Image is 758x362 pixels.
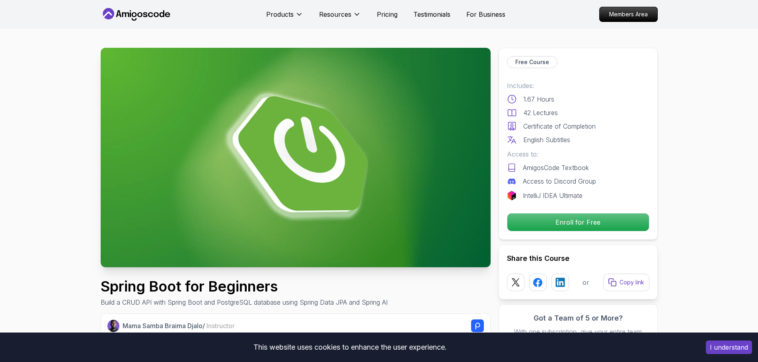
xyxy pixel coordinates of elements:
p: IntelliJ IDEA Ultimate [523,191,583,200]
p: AmigosCode Textbook [523,163,589,172]
button: Enroll for Free [507,213,649,231]
h1: Spring Boot for Beginners [101,278,388,294]
button: Resources [319,10,361,25]
img: jetbrains logo [507,191,516,200]
a: Members Area [599,7,658,22]
a: Pricing [377,10,398,19]
button: Copy link [603,274,649,291]
button: Products [266,10,303,25]
p: Access to: [507,149,649,159]
p: Access to Discord Group [523,176,596,186]
span: Instructor [207,322,235,330]
p: 42 Lectures [523,108,558,117]
p: Copy link [620,278,644,286]
p: Certificate of Completion [523,121,596,131]
p: Includes: [507,81,649,90]
iframe: chat widget [709,312,758,350]
p: 1.67 Hours [523,94,554,104]
p: or [583,278,589,287]
h2: Share this Course [507,253,649,264]
p: With one subscription, give your entire team access to all courses and features. [507,327,649,346]
img: Nelson Djalo [107,320,120,332]
a: For Business [466,10,505,19]
p: Products [266,10,294,19]
p: Mama Samba Braima Djalo / [123,321,235,331]
h3: Got a Team of 5 or More? [507,313,649,324]
button: Accept cookies [706,340,752,354]
p: Build a CRUD API with Spring Boot and PostgreSQL database using Spring Data JPA and Spring AI [101,297,388,307]
p: English Subtitles [523,135,570,145]
img: spring-boot-for-beginners_thumbnail [101,48,491,267]
p: Members Area [600,7,657,22]
p: Resources [319,10,351,19]
a: Testimonials [413,10,450,19]
p: Enroll for Free [507,213,649,231]
p: Free Course [515,58,549,66]
div: This website uses cookies to enhance the user experience. [6,339,694,356]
